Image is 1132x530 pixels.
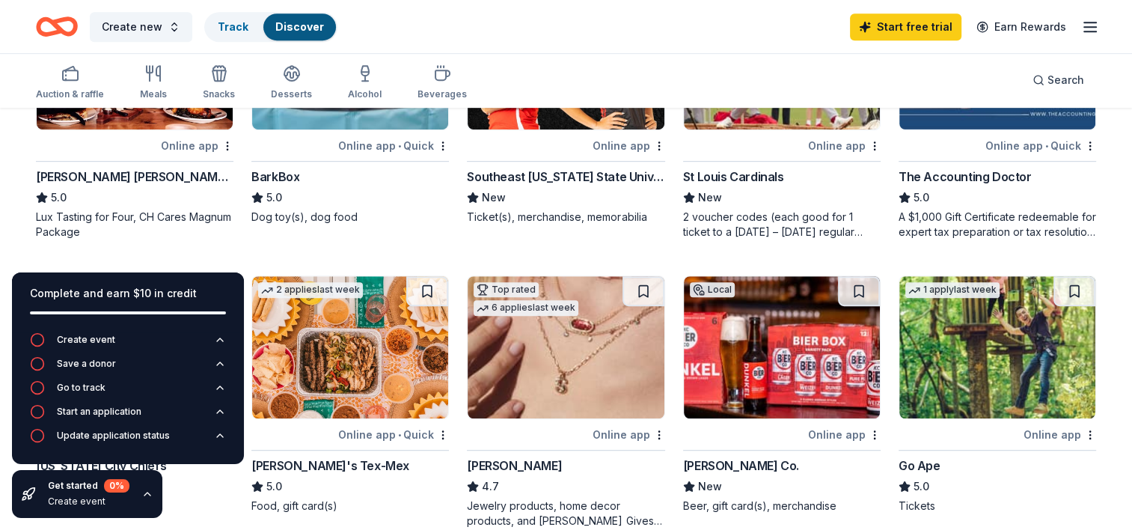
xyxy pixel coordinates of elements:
span: New [482,189,506,207]
button: Create new [90,12,192,42]
div: Start an application [57,406,141,418]
div: Beer, gift card(s), merchandise [683,499,881,514]
a: Image for Chuy's Tex-Mex2 applieslast weekOnline app•Quick[PERSON_NAME]'s Tex-Mex5.0Food, gift ca... [251,275,449,514]
span: • [398,140,401,152]
div: Save a donor [57,358,116,370]
div: 1 apply last week [905,282,1000,298]
div: [PERSON_NAME]'s Tex-Mex [251,457,409,475]
span: • [1045,140,1048,152]
div: Online app Quick [338,136,449,155]
span: 5.0 [914,189,929,207]
div: Go Ape [899,457,940,475]
div: St Louis Cardinals [683,168,784,186]
a: Track [218,20,248,33]
div: Auction & raffle [36,88,104,100]
button: Snacks [203,58,235,108]
div: 2 voucher codes (each good for 1 ticket to a [DATE] – [DATE] regular season Cardinals game) [683,210,881,240]
div: Meals [140,88,167,100]
img: Image for Chuy's Tex-Mex [252,276,448,418]
a: Earn Rewards [967,13,1075,40]
button: Create event [30,332,226,356]
div: Update application status [57,430,170,442]
div: Southeast [US_STATE] State University Athletics [467,168,664,186]
div: Lux Tasting for Four, CH Cares Magnum Package [36,210,233,240]
div: Online app Quick [985,136,1096,155]
span: New [698,189,722,207]
div: [PERSON_NAME] [467,457,562,475]
img: Image for KC Bier Co. [684,276,880,418]
div: 2 applies last week [258,282,363,298]
button: Beverages [417,58,467,108]
div: [PERSON_NAME] Co. [683,457,799,475]
div: Create event [57,334,115,346]
img: Image for Go Ape [899,276,1095,418]
a: Discover [275,20,324,33]
div: Get started [48,479,129,493]
div: Tickets [899,499,1096,514]
div: Local [690,282,735,297]
div: A $1,000 Gift Certificate redeemable for expert tax preparation or tax resolution services—recipi... [899,210,1096,240]
div: Online app [161,136,233,155]
div: Online app Quick [338,425,449,444]
span: 5.0 [51,189,67,207]
div: Ticket(s), merchandise, memorabilia [467,210,664,225]
button: Start an application [30,404,226,428]
a: Image for Kendra ScottTop rated6 applieslast weekOnline app[PERSON_NAME]4.7Jewelry products, home... [467,275,664,529]
button: Update application status [30,428,226,452]
button: TrackDiscover [204,12,337,42]
div: Online app [808,136,881,155]
div: Complete and earn $10 in credit [30,284,226,302]
div: Create event [48,496,129,508]
div: Online app [593,425,665,444]
button: Search [1021,65,1096,95]
div: BarkBox [251,168,299,186]
span: 5.0 [914,478,929,496]
div: Online app [808,425,881,444]
div: Go to track [57,382,105,394]
div: Beverages [417,88,467,100]
button: Auction & raffle [36,58,104,108]
button: Save a donor [30,356,226,380]
div: Desserts [271,88,312,100]
a: Image for KC Bier Co.LocalOnline app[PERSON_NAME] Co.NewBeer, gift card(s), merchandise [683,275,881,514]
span: New [698,478,722,496]
a: Image for Go Ape1 applylast weekOnline appGo Ape5.0Tickets [899,275,1096,514]
a: Home [36,9,78,44]
span: Search [1047,71,1084,89]
button: Alcohol [348,58,382,108]
div: 6 applies last week [474,300,578,316]
img: Image for Kendra Scott [468,276,664,418]
div: Snacks [203,88,235,100]
div: Dog toy(s), dog food [251,210,449,225]
button: Go to track [30,380,226,404]
span: 5.0 [266,478,282,496]
div: Jewelry products, home decor products, and [PERSON_NAME] Gives Back event in-store or online (or ... [467,499,664,529]
button: Meals [140,58,167,108]
span: 4.7 [482,478,499,496]
div: [PERSON_NAME] [PERSON_NAME] Winery and Restaurants [36,168,233,186]
span: • [398,429,401,441]
span: Create new [102,18,162,36]
div: The Accounting Doctor [899,168,1032,186]
span: 5.0 [266,189,282,207]
div: Online app [1024,425,1096,444]
a: Start free trial [850,13,961,40]
div: Online app [593,136,665,155]
div: Food, gift card(s) [251,499,449,514]
div: Top rated [474,282,539,297]
button: Desserts [271,58,312,108]
div: Alcohol [348,88,382,100]
div: 0 % [104,479,129,493]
